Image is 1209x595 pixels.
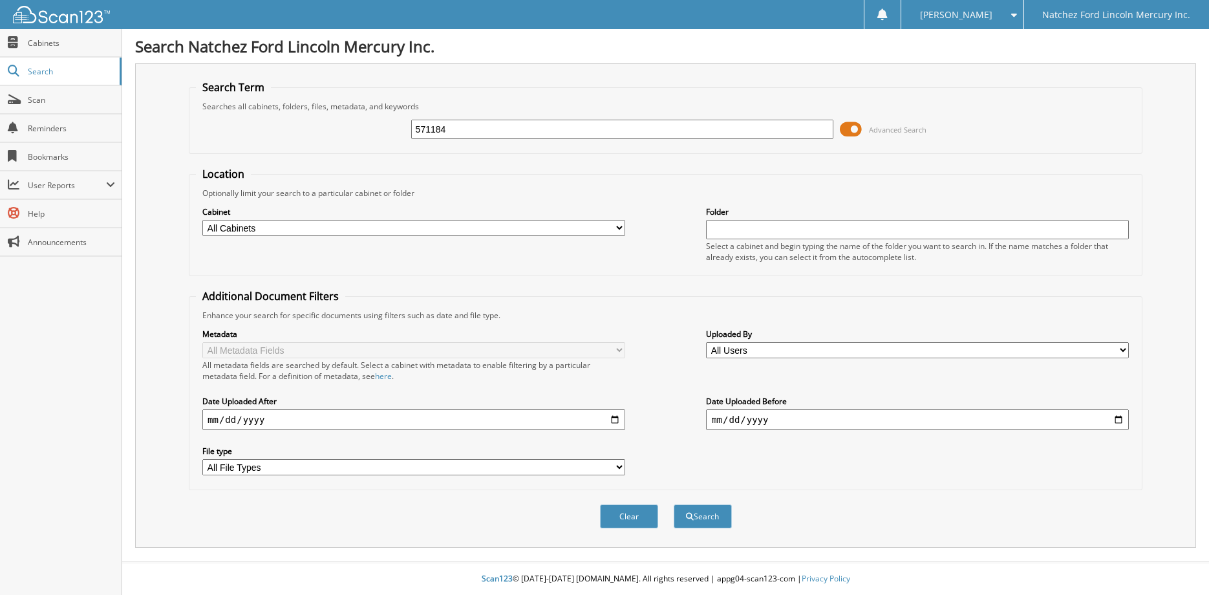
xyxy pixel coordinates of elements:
div: Select a cabinet and begin typing the name of the folder you want to search in. If the name match... [706,241,1129,263]
legend: Additional Document Filters [196,289,345,303]
button: Clear [600,504,658,528]
img: scan123-logo-white.svg [13,6,110,23]
input: start [202,409,625,430]
span: Help [28,208,115,219]
div: All metadata fields are searched by default. Select a cabinet with metadata to enable filtering b... [202,360,625,382]
label: File type [202,446,625,457]
label: Folder [706,206,1129,217]
span: Announcements [28,237,115,248]
button: Search [674,504,732,528]
span: Search [28,66,113,77]
span: Bookmarks [28,151,115,162]
input: end [706,409,1129,430]
div: © [DATE]-[DATE] [DOMAIN_NAME]. All rights reserved | appg04-scan123-com | [122,563,1209,595]
label: Metadata [202,329,625,340]
legend: Location [196,167,251,181]
span: Cabinets [28,38,115,49]
div: Optionally limit your search to a particular cabinet or folder [196,188,1135,199]
label: Date Uploaded After [202,396,625,407]
a: here [375,371,392,382]
span: User Reports [28,180,106,191]
label: Cabinet [202,206,625,217]
span: [PERSON_NAME] [920,11,992,19]
span: Natchez Ford Lincoln Mercury Inc. [1042,11,1190,19]
h1: Search Natchez Ford Lincoln Mercury Inc. [135,36,1196,57]
span: Reminders [28,123,115,134]
span: Advanced Search [869,125,926,135]
label: Uploaded By [706,329,1129,340]
label: Date Uploaded Before [706,396,1129,407]
span: Scan123 [482,573,513,584]
legend: Search Term [196,80,271,94]
iframe: Chat Widget [1144,533,1209,595]
a: Privacy Policy [802,573,850,584]
div: Enhance your search for specific documents using filters such as date and file type. [196,310,1135,321]
div: Searches all cabinets, folders, files, metadata, and keywords [196,101,1135,112]
span: Scan [28,94,115,105]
